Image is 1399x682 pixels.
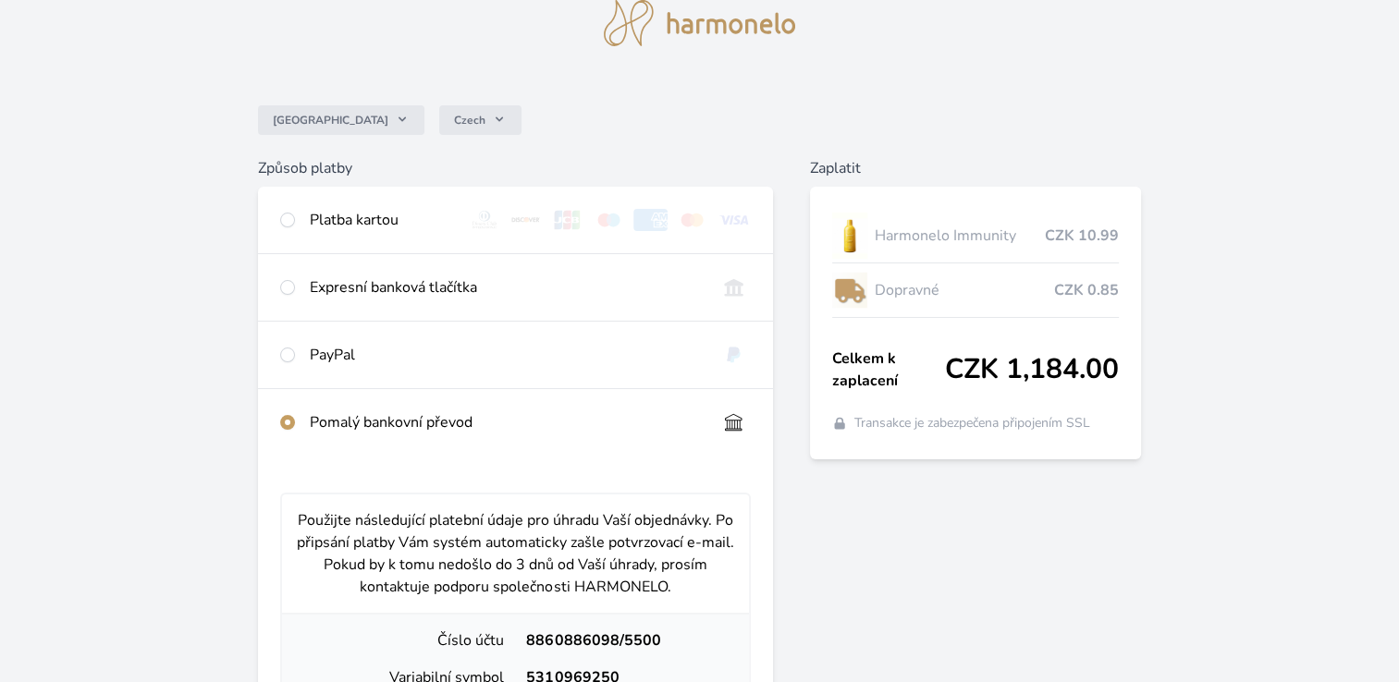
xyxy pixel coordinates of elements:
img: onlineBanking_CZ.svg [717,276,751,298]
div: Pomalý bankovní převod [310,411,702,433]
img: jcb.svg [550,209,584,231]
div: 8860886098/5500 [515,629,734,652]
img: bankTransfer_IBAN.svg [717,411,751,433]
button: Czech [439,105,522,135]
img: discover.svg [509,209,543,231]
span: Harmonelo Immunity [875,225,1045,247]
img: amex.svg [633,209,668,231]
p: Použijte následující platební údaje pro úhradu Vaší objednávky. Po připsání platby Vám systém aut... [297,509,734,598]
span: Transakce je zabezpečena připojením SSL [854,414,1090,432]
span: Czech [454,113,485,128]
img: diners.svg [468,209,502,231]
button: [GEOGRAPHIC_DATA] [258,105,424,135]
img: mc.svg [675,209,709,231]
div: PayPal [310,344,702,366]
div: Číslo účtu [297,629,516,652]
h6: Způsob platby [258,157,773,179]
span: CZK 1,184.00 [945,353,1119,386]
span: CZK 10.99 [1045,225,1119,247]
img: maestro.svg [592,209,626,231]
span: [GEOGRAPHIC_DATA] [273,113,388,128]
span: Celkem k zaplacení [832,347,945,392]
img: delivery-lo.png [832,267,867,313]
div: Platba kartou [310,209,453,231]
h6: Zaplatit [810,157,1141,179]
img: paypal.svg [717,344,751,366]
img: visa.svg [717,209,751,231]
div: Expresní banková tlačítka [310,276,702,298]
span: Dopravné [875,279,1054,301]
span: CZK 0.85 [1054,279,1119,301]
img: IMMUNITY_se_stinem_x-lo.jpg [832,213,867,259]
